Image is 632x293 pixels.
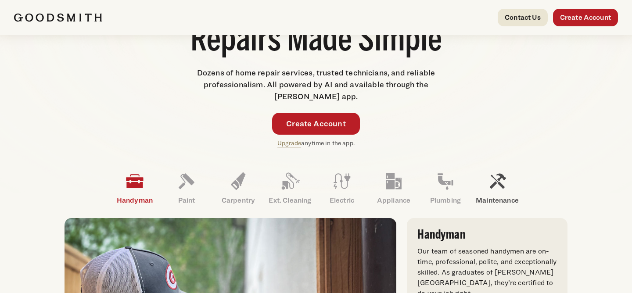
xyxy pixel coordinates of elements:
p: Handyman [109,195,161,206]
a: Upgrade [277,139,301,146]
a: Contact Us [498,9,548,26]
img: Goodsmith [14,13,102,22]
a: Create Account [553,9,618,26]
a: Appliance [368,165,420,211]
a: Maintenance [471,165,523,211]
p: Appliance [368,195,420,206]
p: anytime in the app. [277,138,355,148]
h3: Handyman [417,229,557,241]
p: Ext. Cleaning [264,195,316,206]
a: Paint [161,165,212,211]
p: Electric [316,195,368,206]
span: Dozens of home repair services, trusted technicians, and reliable professionalism. All powered by... [197,68,435,101]
p: Carpentry [212,195,264,206]
a: Handyman [109,165,161,211]
a: Electric [316,165,368,211]
p: Paint [161,195,212,206]
a: Carpentry [212,165,264,211]
p: Plumbing [420,195,471,206]
a: Plumbing [420,165,471,211]
a: Create Account [272,113,360,135]
a: Ext. Cleaning [264,165,316,211]
p: Maintenance [471,195,523,206]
